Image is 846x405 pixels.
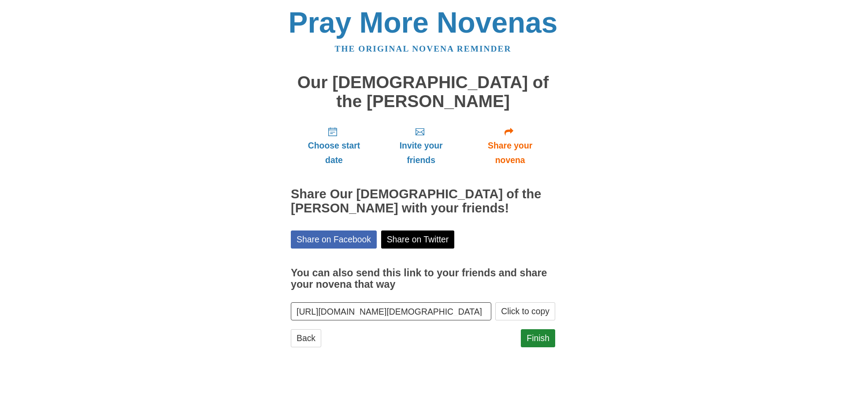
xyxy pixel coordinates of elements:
[291,73,555,111] h1: Our [DEMOGRAPHIC_DATA] of the [PERSON_NAME]
[386,138,456,167] span: Invite your friends
[381,230,455,249] a: Share on Twitter
[291,119,377,172] a: Choose start date
[335,44,512,53] a: The original novena reminder
[521,329,555,347] a: Finish
[291,329,321,347] a: Back
[291,230,377,249] a: Share on Facebook
[377,119,465,172] a: Invite your friends
[465,119,555,172] a: Share your novena
[291,187,555,216] h2: Share Our [DEMOGRAPHIC_DATA] of the [PERSON_NAME] with your friends!
[291,268,555,290] h3: You can also send this link to your friends and share your novena that way
[289,6,558,39] a: Pray More Novenas
[495,302,555,320] button: Click to copy
[474,138,546,167] span: Share your novena
[300,138,368,167] span: Choose start date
